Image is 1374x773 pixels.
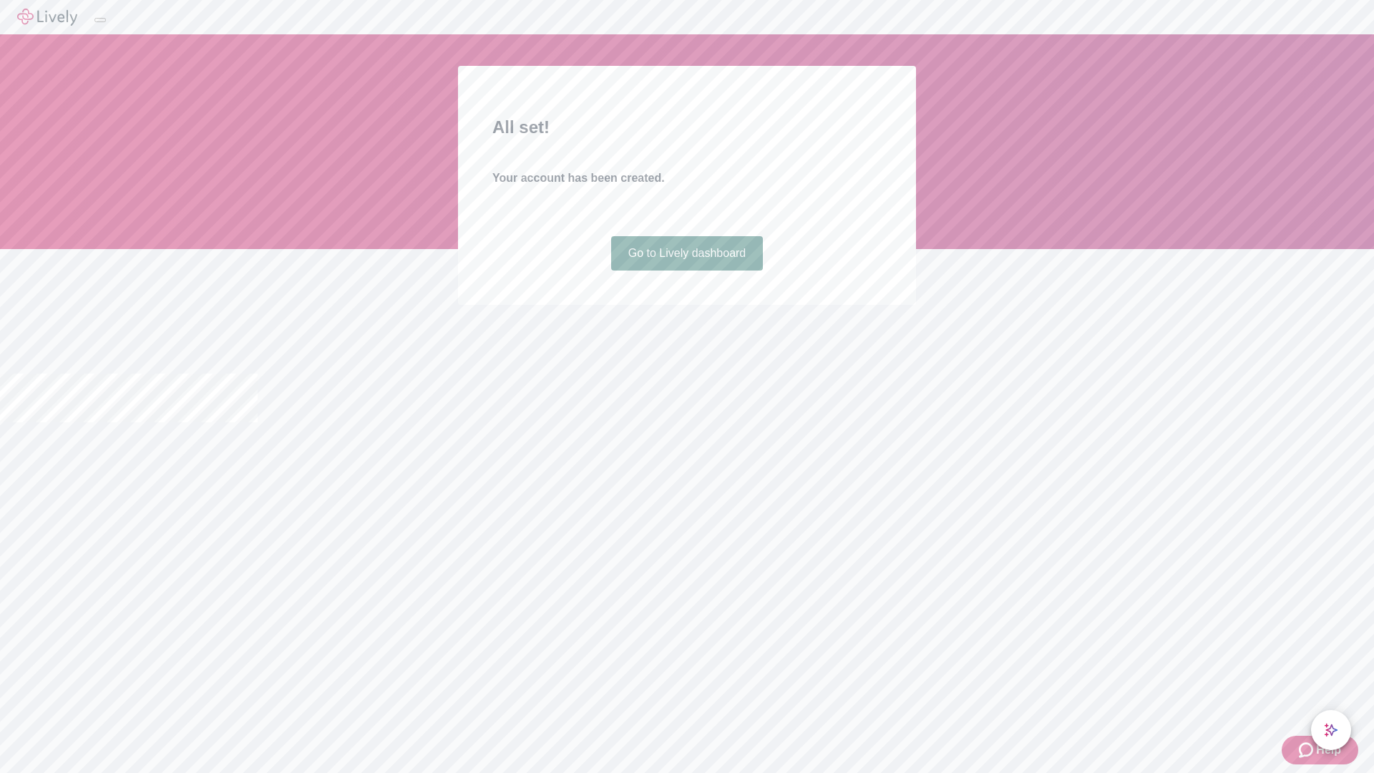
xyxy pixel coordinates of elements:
[492,170,882,187] h4: Your account has been created.
[1316,742,1341,759] span: Help
[94,18,106,22] button: Log out
[1311,710,1351,750] button: chat
[492,115,882,140] h2: All set!
[17,9,77,26] img: Lively
[1299,742,1316,759] svg: Zendesk support icon
[1324,723,1338,737] svg: Lively AI Assistant
[611,236,764,271] a: Go to Lively dashboard
[1282,736,1358,764] button: Zendesk support iconHelp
